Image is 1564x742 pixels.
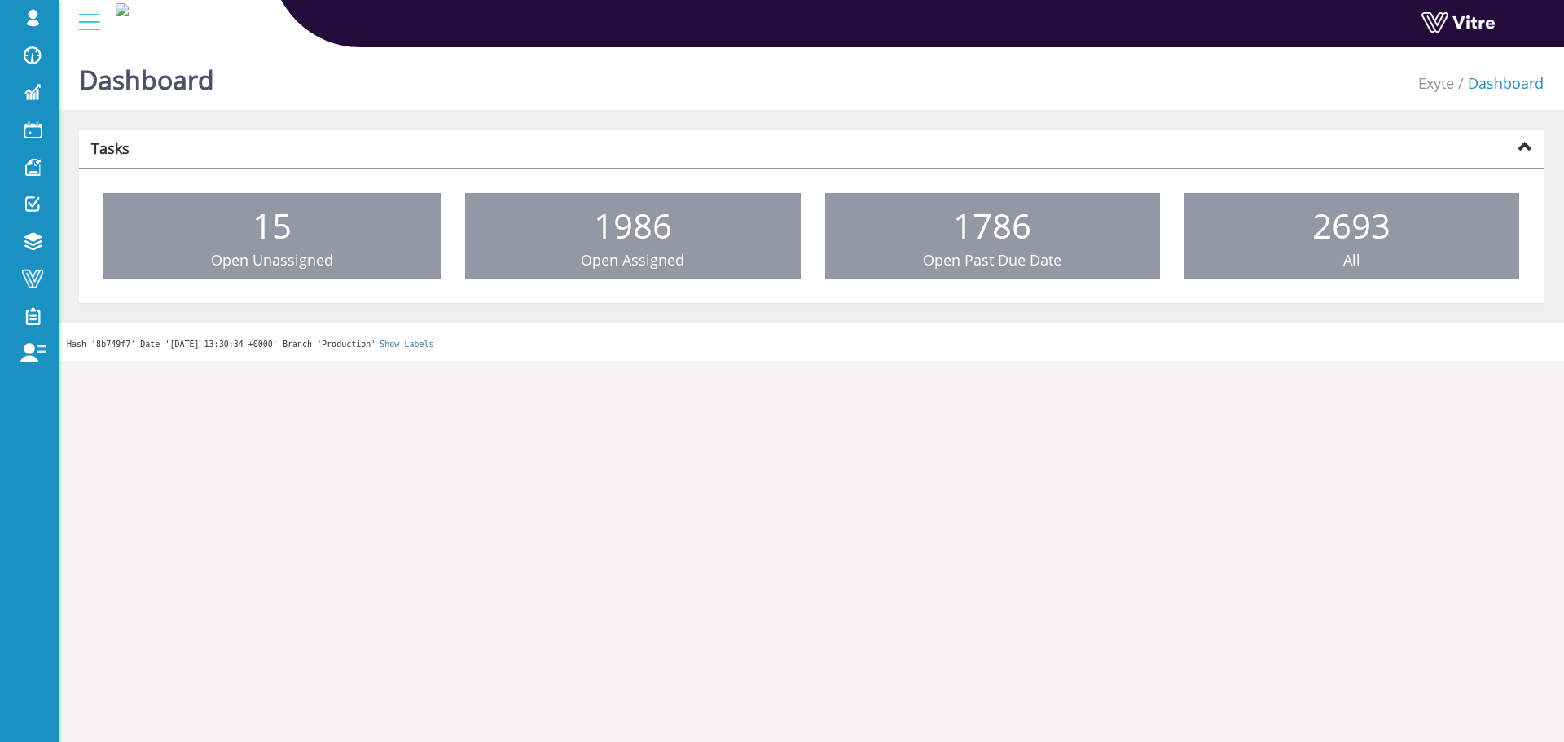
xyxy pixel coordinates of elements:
[923,250,1061,270] span: Open Past Due Date
[825,193,1160,279] a: 1786 Open Past Due Date
[211,250,333,270] span: Open Unassigned
[953,202,1031,248] span: 1786
[465,193,800,279] a: 1986 Open Assigned
[67,340,376,349] span: Hash '8b749f7' Date '[DATE] 13:30:34 +0000' Branch 'Production'
[116,3,129,16] img: 0e541da2-4db4-4234-aa97-40b6c30eeed2.png
[103,193,441,279] a: 15 Open Unassigned
[380,340,433,349] a: Show Labels
[1312,202,1390,248] span: 2693
[79,41,214,110] h1: Dashboard
[594,202,672,248] span: 1986
[581,250,684,270] span: Open Assigned
[1184,193,1519,279] a: 2693 All
[1418,73,1454,93] a: Exyte
[1343,250,1360,270] span: All
[91,138,130,158] strong: Tasks
[253,202,292,248] span: 15
[1454,73,1544,94] li: Dashboard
